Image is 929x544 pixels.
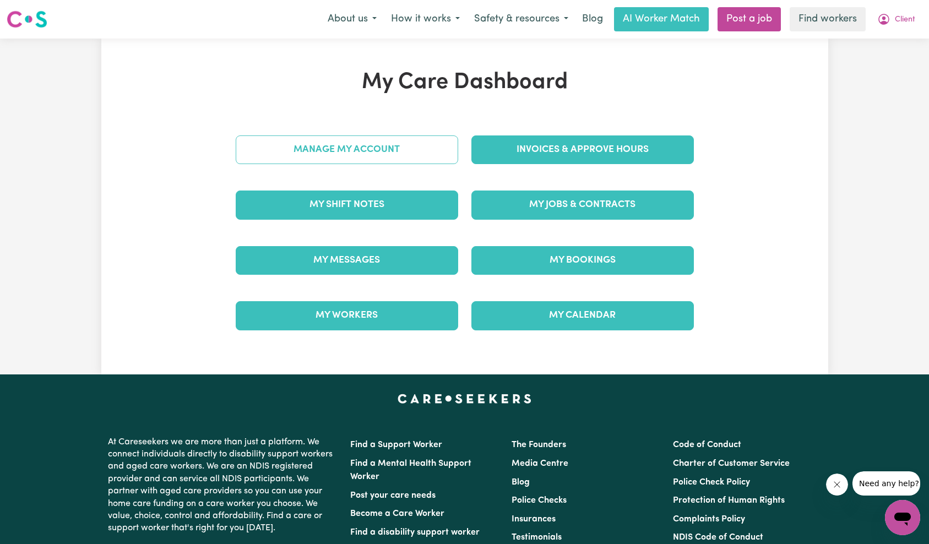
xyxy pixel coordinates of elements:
a: My Messages [236,246,458,275]
a: Blog [512,478,530,487]
a: My Jobs & Contracts [471,191,694,219]
a: Post your care needs [350,491,436,500]
a: Police Checks [512,496,567,505]
h1: My Care Dashboard [229,69,700,96]
a: Post a job [718,7,781,31]
a: Complaints Policy [673,515,745,524]
span: Client [895,14,915,26]
a: The Founders [512,440,566,449]
a: Blog [575,7,610,31]
a: My Shift Notes [236,191,458,219]
iframe: Button to launch messaging window [885,500,920,535]
a: Invoices & Approve Hours [471,135,694,164]
a: Manage My Account [236,135,458,164]
a: Charter of Customer Service [673,459,790,468]
a: Become a Care Worker [350,509,444,518]
img: Careseekers logo [7,9,47,29]
iframe: Message from company [852,471,920,496]
a: Police Check Policy [673,478,750,487]
button: About us [320,8,384,31]
a: Find workers [790,7,866,31]
a: Media Centre [512,459,568,468]
a: Code of Conduct [673,440,741,449]
button: Safety & resources [467,8,575,31]
a: My Workers [236,301,458,330]
a: Testimonials [512,533,562,542]
a: AI Worker Match [614,7,709,31]
a: Find a disability support worker [350,528,480,537]
a: NDIS Code of Conduct [673,533,763,542]
a: My Calendar [471,301,694,330]
a: Careseekers logo [7,7,47,32]
iframe: Close message [826,474,848,496]
button: My Account [870,8,922,31]
a: Find a Mental Health Support Worker [350,459,471,481]
a: Find a Support Worker [350,440,442,449]
a: My Bookings [471,246,694,275]
p: At Careseekers we are more than just a platform. We connect individuals directly to disability su... [108,432,337,539]
a: Protection of Human Rights [673,496,785,505]
a: Insurances [512,515,556,524]
button: How it works [384,8,467,31]
a: Careseekers home page [398,394,531,403]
